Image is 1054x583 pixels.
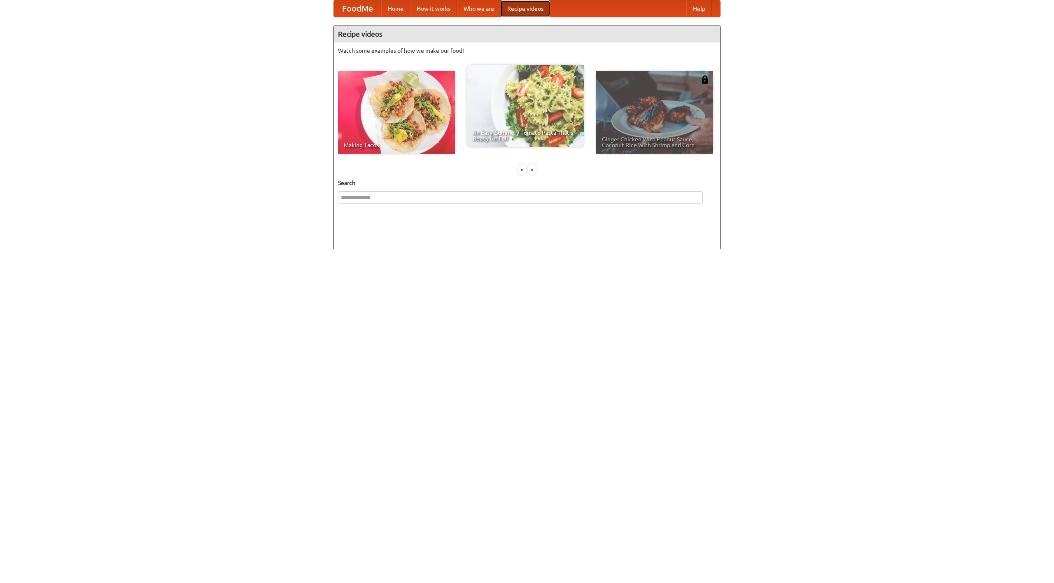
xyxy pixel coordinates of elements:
div: « [518,164,526,175]
a: FoodMe [334,0,381,17]
a: Recipe videos [501,0,550,17]
h5: Search [338,179,716,187]
p: Watch some examples of how we make our food! [338,47,716,55]
a: An Easy, Summery Tomato Pasta That's Ready for Fall [467,65,584,147]
span: Making Tacos [344,142,449,148]
a: How it works [410,0,457,17]
a: Home [381,0,410,17]
a: Who we are [457,0,501,17]
span: An Easy, Summery Tomato Pasta That's Ready for Fall [473,130,578,141]
img: 483408.png [701,75,709,84]
a: Making Tacos [338,71,455,154]
a: Help [686,0,712,17]
div: » [528,164,536,175]
h4: Recipe videos [334,26,720,42]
